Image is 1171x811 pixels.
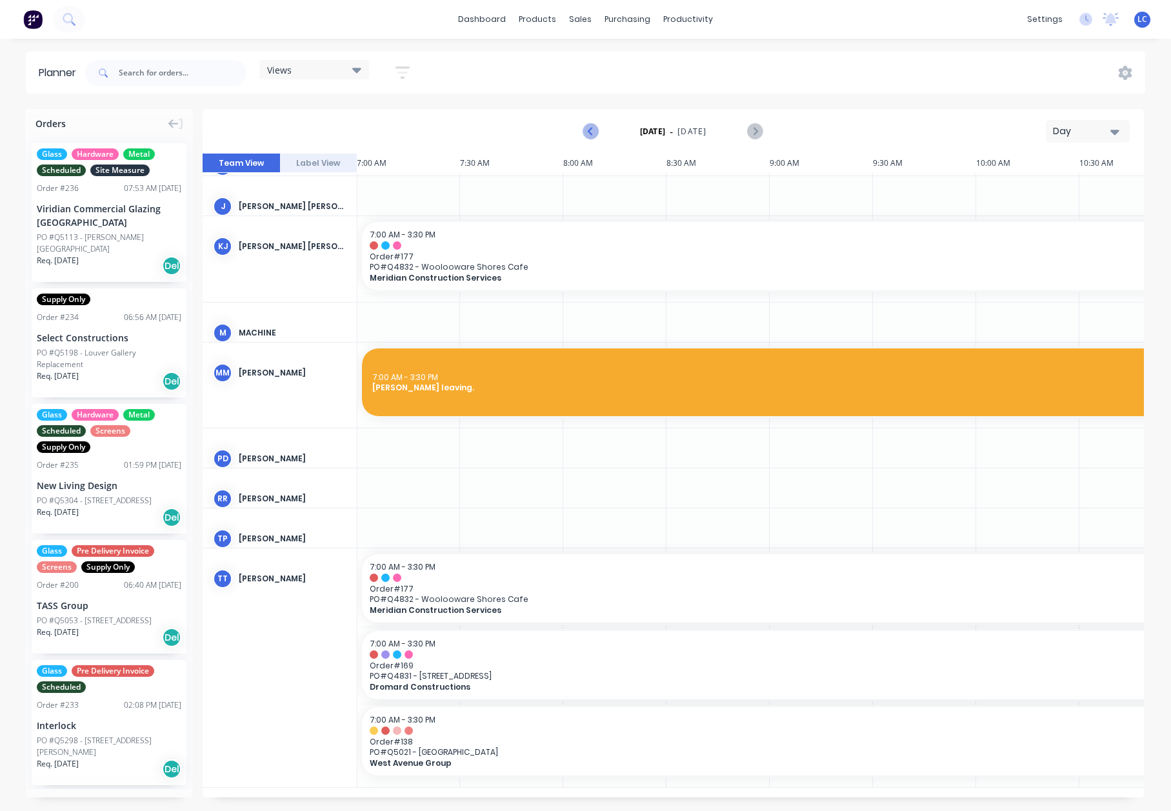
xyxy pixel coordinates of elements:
div: [PERSON_NAME] [239,533,346,545]
span: Scheduled [37,425,86,437]
div: PO #Q5053 - [STREET_ADDRESS] [37,615,152,626]
span: Screens [90,425,130,437]
img: Factory [23,10,43,29]
button: Previous page [584,123,599,139]
div: PD [213,449,232,468]
div: MM [213,363,232,383]
div: RR [213,489,232,508]
span: Orders [35,117,66,130]
div: 7:30 AM [460,154,563,173]
span: Screens [37,561,77,573]
div: Order # 235 [37,459,79,471]
div: PO #Q5298 - [STREET_ADDRESS][PERSON_NAME] [37,735,181,758]
span: Site Measure [90,165,150,176]
div: New Living Design [37,479,181,492]
div: Del [162,628,181,647]
div: Machine [239,327,346,339]
span: Scheduled [37,165,86,176]
div: TASS Group [37,599,181,612]
div: [PERSON_NAME] [239,367,346,379]
div: Del [162,372,181,391]
span: Pre Delivery Invoice [72,665,154,677]
div: PO #Q5113 - [PERSON_NAME][GEOGRAPHIC_DATA] [37,232,181,255]
div: Order # 234 [37,312,79,323]
span: Glass [37,148,67,160]
span: LC [1137,14,1147,25]
strong: [DATE] [640,126,666,137]
div: Del [162,256,181,275]
a: dashboard [452,10,512,29]
div: [PERSON_NAME] [239,573,346,585]
div: Order # 233 [37,699,79,711]
span: 7:00 AM - 3:30 PM [370,638,435,649]
span: Views [267,63,292,77]
span: Req. [DATE] [37,626,79,638]
button: Day [1046,120,1130,143]
span: 7:00 AM - 3:30 PM [372,372,438,383]
button: Next page [747,123,762,139]
span: 7:00 AM - 3:30 PM [370,561,435,572]
div: KJ [213,237,232,256]
div: Order # 236 [37,183,79,194]
div: Day [1053,125,1112,138]
div: Viridian Commercial Glazing [GEOGRAPHIC_DATA] [37,202,181,229]
div: TT [213,569,232,588]
div: 02:08 PM [DATE] [124,699,181,711]
span: Req. [DATE] [37,758,79,770]
div: sales [563,10,598,29]
span: Scheduled [37,681,86,693]
div: 9:30 AM [873,154,976,173]
span: Req. [DATE] [37,255,79,266]
div: 01:59 PM [DATE] [124,459,181,471]
div: 8:30 AM [666,154,770,173]
span: [DATE] [677,126,706,137]
span: Glass [37,409,67,421]
div: Order # 200 [37,579,79,591]
span: Pre Delivery Invoice [72,545,154,557]
div: Del [162,759,181,779]
span: Req. [DATE] [37,370,79,382]
span: Glass [37,665,67,677]
span: Req. [DATE] [37,506,79,518]
div: products [512,10,563,29]
span: Metal [123,148,155,160]
div: [PERSON_NAME] [239,493,346,505]
div: J [213,197,232,216]
div: 06:40 AM [DATE] [124,579,181,591]
div: Interlock [37,719,181,732]
div: TP [213,529,232,548]
span: Supply Only [37,441,90,453]
div: 8:00 AM [563,154,666,173]
div: [PERSON_NAME] [PERSON_NAME] [239,201,346,212]
span: Supply Only [37,294,90,305]
button: Team View [203,154,280,173]
span: Hardware [72,409,119,421]
span: Glass [37,545,67,557]
div: [PERSON_NAME] [PERSON_NAME] [239,241,346,252]
div: M [213,323,232,343]
div: Select Constructions [37,331,181,345]
input: Search for orders... [119,60,246,86]
div: purchasing [598,10,657,29]
div: PO #Q5198 - Louver Gallery Replacement [37,347,181,370]
span: Hardware [72,148,119,160]
div: settings [1021,10,1069,29]
div: 06:56 AM [DATE] [124,312,181,323]
div: 7:00 AM [357,154,460,173]
div: Planner [39,65,83,81]
div: [PERSON_NAME] [239,453,346,465]
span: 7:00 AM - 3:30 PM [370,229,435,240]
span: Metal [123,409,155,421]
div: Del [162,508,181,527]
div: 07:53 AM [DATE] [124,183,181,194]
div: productivity [657,10,719,29]
div: 9:00 AM [770,154,873,173]
span: 7:00 AM - 3:30 PM [370,714,435,725]
div: 10:00 AM [976,154,1079,173]
span: Supply Only [81,561,135,573]
button: Label View [280,154,357,173]
span: - [670,124,673,139]
div: PO #Q5304 - [STREET_ADDRESS] [37,495,152,506]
